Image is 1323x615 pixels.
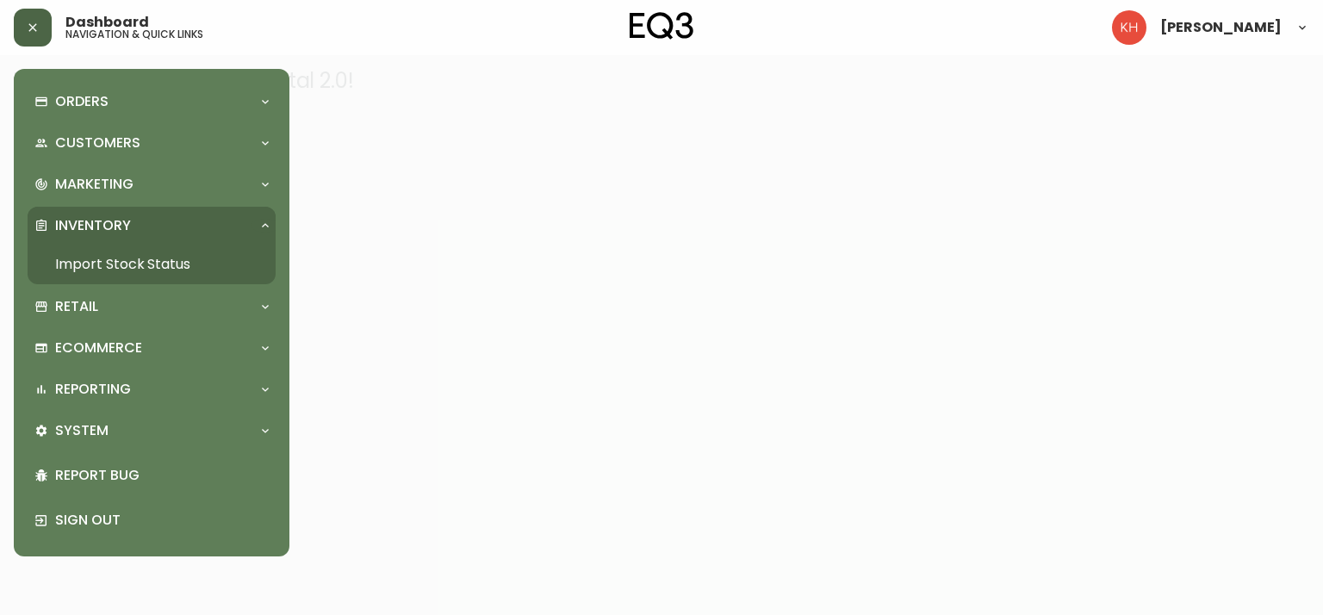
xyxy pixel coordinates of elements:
div: Ecommerce [28,329,276,367]
p: Inventory [55,216,131,235]
img: 5c65872b6aec8321f9f614f508141662 [1112,10,1146,45]
h5: navigation & quick links [65,29,203,40]
div: Reporting [28,370,276,408]
div: Report Bug [28,453,276,498]
p: Orders [55,92,109,111]
div: Inventory [28,207,276,245]
p: Marketing [55,175,134,194]
div: Marketing [28,165,276,203]
p: Reporting [55,380,131,399]
p: Sign Out [55,511,269,530]
div: Customers [28,124,276,162]
p: System [55,421,109,440]
span: [PERSON_NAME] [1160,21,1282,34]
a: Import Stock Status [28,245,276,284]
p: Report Bug [55,466,269,485]
div: Sign Out [28,498,276,543]
div: Retail [28,288,276,326]
p: Ecommerce [55,339,142,357]
div: System [28,412,276,450]
span: Dashboard [65,16,149,29]
img: logo [630,12,693,40]
p: Retail [55,297,98,316]
p: Customers [55,134,140,152]
div: Orders [28,83,276,121]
